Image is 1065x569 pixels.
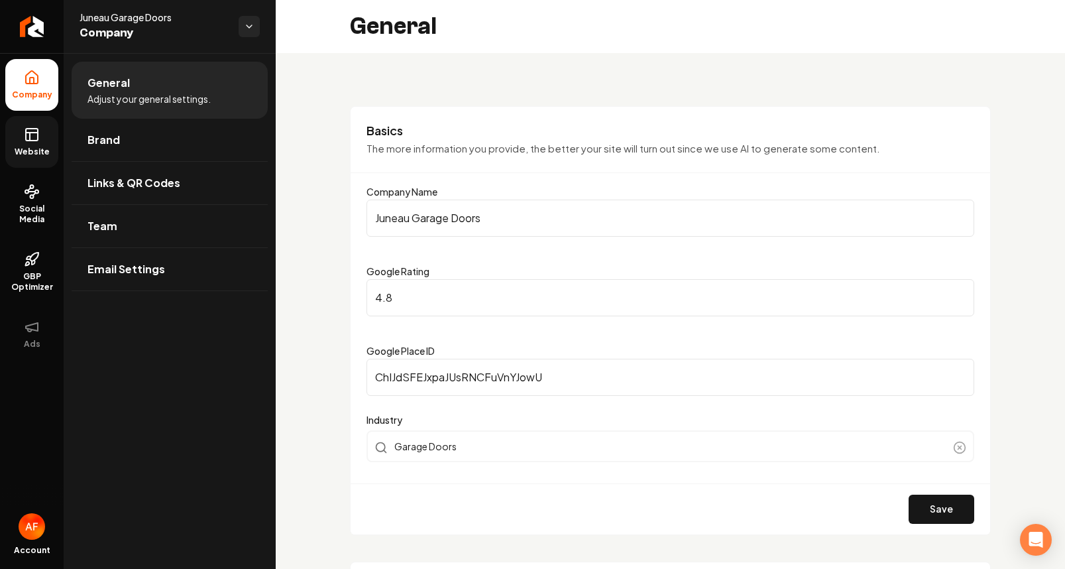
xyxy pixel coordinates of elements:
[80,11,228,24] span: Juneau Garage Doors
[5,204,58,225] span: Social Media
[366,359,974,396] input: Google Place ID
[14,545,50,556] span: Account
[19,339,46,349] span: Ads
[72,119,268,161] a: Brand
[9,147,55,157] span: Website
[19,513,45,540] img: Avan Fahimi
[72,205,268,247] a: Team
[87,218,117,234] span: Team
[5,116,58,168] a: Website
[80,24,228,42] span: Company
[72,248,268,290] a: Email Settings
[366,186,437,198] label: Company Name
[1020,524,1052,556] div: Open Intercom Messenger
[366,200,974,237] input: Company Name
[20,16,44,37] img: Rebolt Logo
[5,308,58,360] button: Ads
[87,75,130,91] span: General
[19,513,45,540] button: Open user button
[87,175,180,191] span: Links & QR Codes
[87,261,165,277] span: Email Settings
[909,495,974,524] button: Save
[366,265,429,277] label: Google Rating
[7,90,58,100] span: Company
[87,132,120,148] span: Brand
[5,241,58,303] a: GBP Optimizer
[72,162,268,204] a: Links & QR Codes
[87,92,211,105] span: Adjust your general settings.
[366,345,435,357] label: Google Place ID
[366,412,974,428] label: Industry
[5,271,58,292] span: GBP Optimizer
[5,173,58,235] a: Social Media
[350,13,437,40] h2: General
[366,279,974,316] input: Google Rating
[366,123,974,139] h3: Basics
[366,141,974,157] p: The more information you provide, the better your site will turn out since we use AI to generate ...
